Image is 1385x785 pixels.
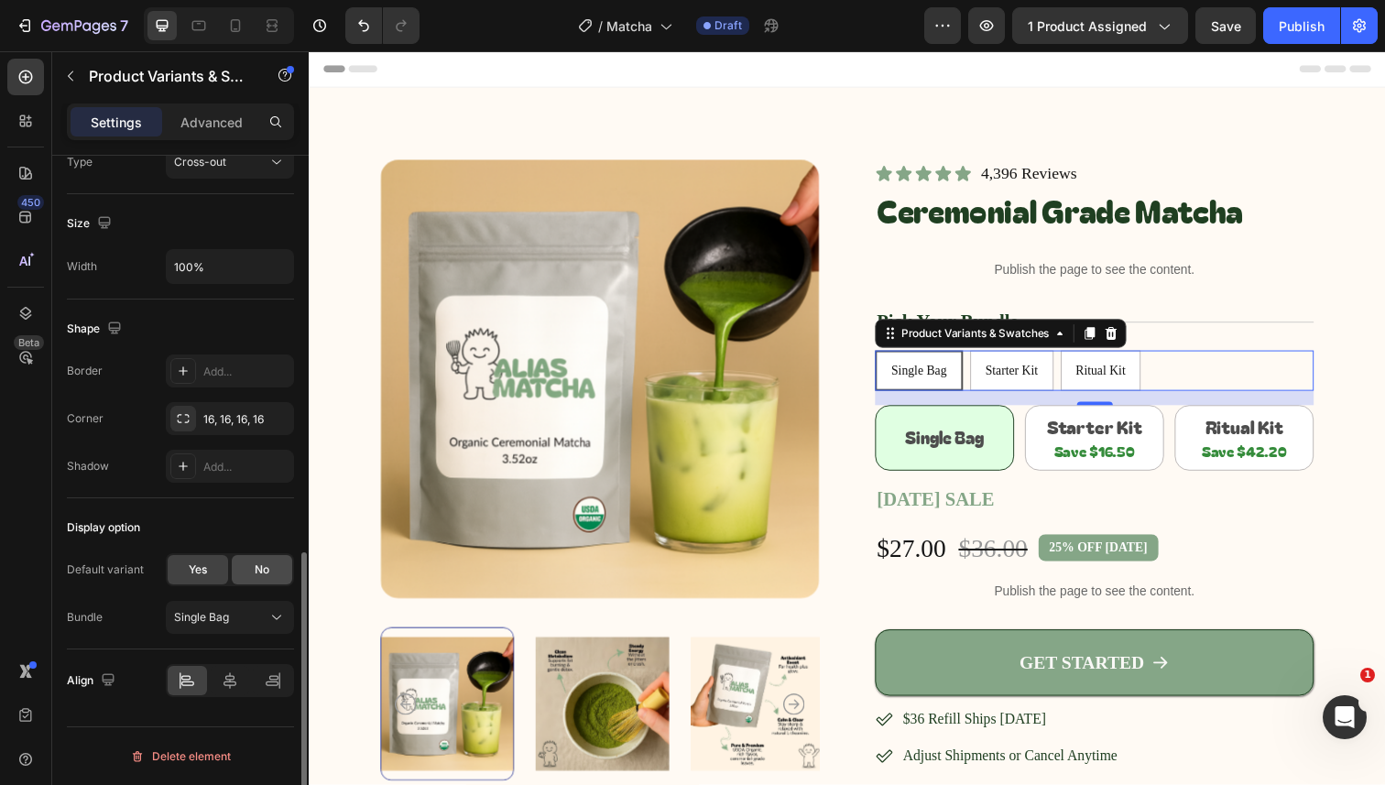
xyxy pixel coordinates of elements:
[67,742,294,771] button: Delete element
[485,656,507,678] button: Carousel Next Arrow
[1263,7,1340,44] button: Publish
[189,561,207,578] span: Yes
[203,411,289,428] div: 16, 16, 16, 16
[578,214,1026,234] p: Publish the page to see the content.
[67,561,144,578] div: Default variant
[686,113,784,137] p: 4,396 Reviews
[345,7,420,44] div: Undo/Redo
[1028,16,1147,36] span: 1 product assigned
[167,250,293,283] input: Auto
[714,17,742,34] span: Draft
[7,7,136,44] button: 7
[89,65,245,87] p: Product Variants & Swatches
[1012,7,1188,44] button: 1 product assigned
[598,16,603,36] span: /
[745,494,867,521] pre: 25% OFF [DATE]
[67,154,93,170] div: Type
[166,601,294,634] button: Single Bag
[606,710,825,730] p: Adjust Shipments or Cancel Anytime
[1279,16,1325,36] div: Publish
[578,139,1026,185] h1: Ceremonial Grade Matcha
[91,113,142,132] p: Settings
[1323,695,1367,739] iframe: Intercom live chat
[120,15,128,37] p: 7
[1211,18,1241,34] span: Save
[606,672,825,692] p: $36 Refill Ships [DATE]
[1195,7,1256,44] button: Save
[606,747,825,767] p: Free US Shipping
[580,265,725,289] p: Pick Your Bundle
[578,542,1026,561] p: Publish the page to see the content.
[17,195,44,210] div: 450
[309,51,1385,785] iframe: Design area
[594,320,651,333] span: Single Bag
[67,669,119,693] div: Align
[203,459,289,475] div: Add...
[67,212,115,236] div: Size
[203,364,289,380] div: Add...
[67,609,103,626] div: Bundle
[67,317,125,342] div: Shape
[783,320,834,333] span: Ritual Kit
[578,591,1026,659] button: GET STARTED
[606,16,652,36] span: Matcha
[255,561,269,578] span: No
[14,335,44,350] div: Beta
[661,488,736,528] div: $36.00
[130,746,231,768] div: Delete element
[67,410,104,427] div: Corner
[691,320,745,333] span: Starter Kit
[180,113,243,132] p: Advanced
[67,519,140,536] div: Display option
[607,382,692,409] h2: Single Bag
[578,443,1026,474] h2: [DATE] SALE
[67,258,97,275] div: Width
[601,280,759,297] div: Product Variants & Swatches
[67,458,109,474] div: Shadow
[174,155,226,169] span: Cross-out
[174,609,229,626] span: Single Bag
[1360,668,1375,682] span: 1
[67,363,103,379] div: Border
[578,488,652,528] div: $27.00
[166,146,294,179] button: Cross-out
[725,613,853,637] div: GET STARTED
